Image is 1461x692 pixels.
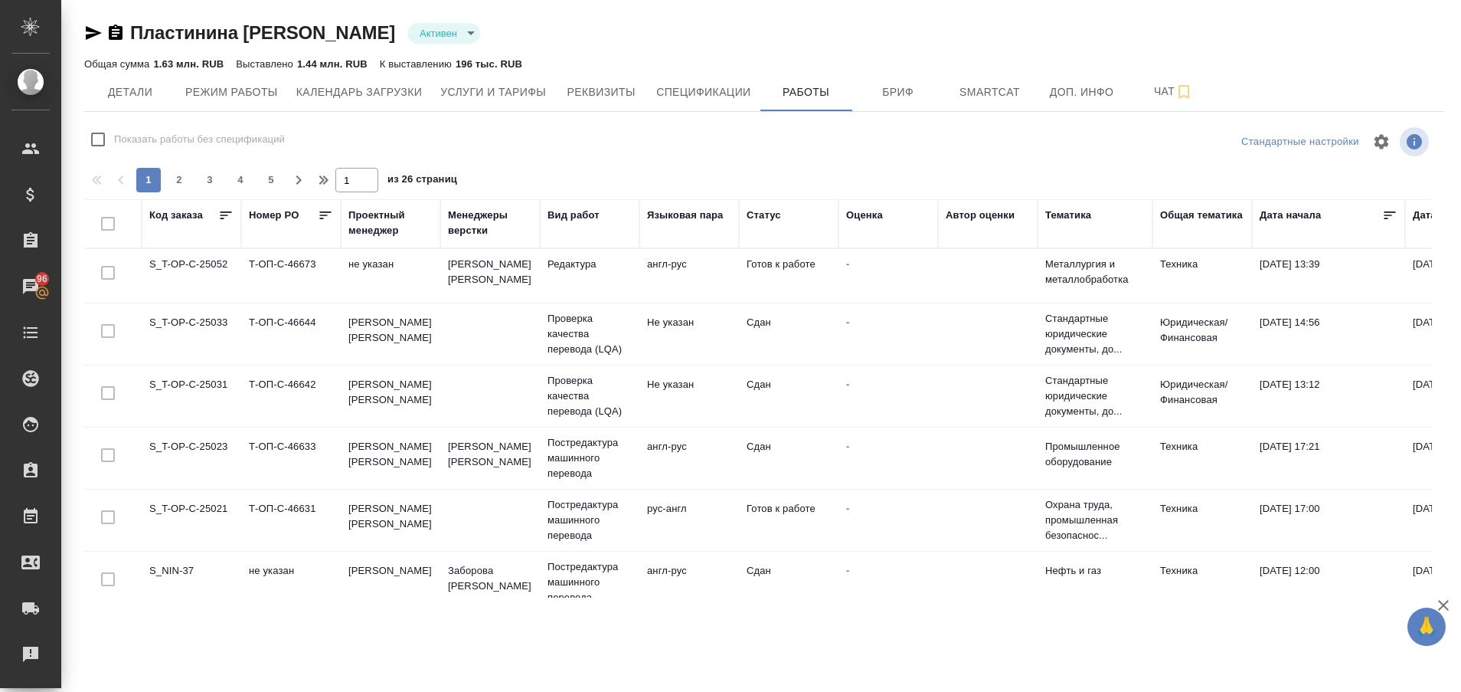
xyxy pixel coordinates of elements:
a: - [846,503,849,514]
span: Календарь загрузки [296,83,423,102]
td: Сдан [739,556,838,609]
p: Постредактура машинного перевода [547,435,632,481]
td: англ-рус [639,556,739,609]
td: S_NIN-37 [142,556,241,609]
td: Техника [1152,431,1252,485]
button: Скопировать ссылку [106,24,125,42]
td: Готов к работе [739,249,838,303]
p: Охрана труда, промышленная безопаснос... [1045,497,1145,543]
td: рус-англ [639,494,739,547]
a: - [846,258,849,270]
td: Т-ОП-С-46644 [241,307,341,361]
span: 2 [167,172,191,188]
td: [PERSON_NAME] [PERSON_NAME] [341,494,440,547]
td: Не указан [639,307,739,361]
span: Доп. инфо [1045,83,1119,102]
p: 1.44 млн. RUB [297,58,368,70]
td: Юридическая/Финансовая [1152,369,1252,423]
td: [DATE] 13:12 [1252,369,1405,423]
td: Т-ОП-С-46673 [241,249,341,303]
td: Техника [1152,556,1252,609]
td: Не указан [639,369,739,423]
span: Работы [770,83,843,102]
p: Постредактура машинного перевода [547,559,632,605]
td: [DATE] 17:00 [1252,494,1405,547]
td: англ-рус [639,249,739,303]
span: Бриф [861,83,935,102]
td: S_T-OP-C-25033 [142,307,241,361]
button: 3 [198,168,222,192]
td: S_T-OP-C-25023 [142,431,241,485]
p: Проверка качества перевода (LQA) [547,373,632,419]
td: Т-ОП-С-46642 [241,369,341,423]
span: Посмотреть информацию [1400,127,1432,156]
div: split button [1237,130,1363,154]
span: Чат [1137,82,1211,101]
span: Спецификации [656,83,750,102]
div: Активен [407,23,480,44]
td: S_T-OP-C-25052 [142,249,241,303]
button: Активен [415,27,462,40]
div: Оценка [846,208,883,223]
td: Сдан [739,369,838,423]
p: К выставлению [380,58,456,70]
button: 5 [259,168,283,192]
td: Техника [1152,494,1252,547]
p: 196 тыс. RUB [456,58,522,70]
a: - [846,379,849,390]
a: - [846,316,849,328]
a: - [846,441,849,452]
td: [PERSON_NAME] [PERSON_NAME] [440,249,540,303]
button: 4 [228,168,253,192]
p: Общая сумма [84,58,153,70]
td: [DATE] 17:21 [1252,431,1405,485]
td: Т-ОП-С-46631 [241,494,341,547]
div: Номер PO [249,208,299,223]
p: Стандартные юридические документы, до... [1045,373,1145,419]
span: Настроить таблицу [1363,123,1400,160]
span: 96 [28,271,57,287]
p: Выставлено [236,58,297,70]
a: 96 [4,267,57,306]
a: Пластинина [PERSON_NAME] [130,22,395,43]
span: 3 [198,172,222,188]
td: Техника [1152,249,1252,303]
td: [PERSON_NAME] [PERSON_NAME] [341,307,440,361]
p: Металлургия и металлобработка [1045,257,1145,287]
div: Код заказа [149,208,203,223]
td: [PERSON_NAME] [PERSON_NAME] [341,431,440,485]
p: Промышленное оборудование [1045,439,1145,470]
td: Юридическая/Финансовая [1152,307,1252,361]
td: S_T-OP-C-25031 [142,369,241,423]
td: не указан [241,556,341,609]
td: [PERSON_NAME] [PERSON_NAME] [341,369,440,423]
td: [DATE] 14:56 [1252,307,1405,361]
span: Smartcat [953,83,1027,102]
span: Детали [93,83,167,102]
td: не указан [341,249,440,303]
td: Заборова [PERSON_NAME] [440,556,540,609]
div: Языковая пара [647,208,724,223]
td: англ-рус [639,431,739,485]
p: Стандартные юридические документы, до... [1045,311,1145,357]
span: 🙏 [1414,611,1440,643]
span: Реквизиты [564,83,638,102]
span: Режим работы [185,83,278,102]
span: Услуги и тарифы [440,83,546,102]
button: 🙏 [1407,608,1446,646]
span: 4 [228,172,253,188]
div: Автор оценки [946,208,1015,223]
td: S_T-OP-C-25021 [142,494,241,547]
td: Сдан [739,307,838,361]
td: [PERSON_NAME] [341,556,440,609]
td: [DATE] 13:39 [1252,249,1405,303]
p: Нефть и газ [1045,563,1145,579]
div: Вид работ [547,208,600,223]
td: Готов к работе [739,494,838,547]
p: Проверка качества перевода (LQA) [547,311,632,357]
div: Менеджеры верстки [448,208,532,238]
span: 5 [259,172,283,188]
span: Показать работы без спецификаций [114,132,285,147]
td: [DATE] 12:00 [1252,556,1405,609]
p: 1.63 млн. RUB [153,58,224,70]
